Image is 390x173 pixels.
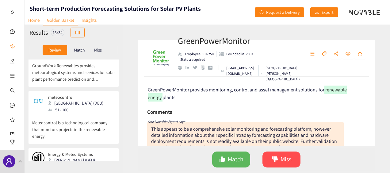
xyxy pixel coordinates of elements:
img: Snapshot of the company's website [32,95,44,107]
span: like [219,156,225,163]
a: google maps [201,65,208,70]
mark: renewable energy [148,86,347,102]
iframe: Chat Widget [290,107,390,173]
a: twitter [193,66,201,69]
li: Employees [178,51,216,57]
a: Insights [78,15,100,25]
span: download [315,10,319,15]
span: share-alt [334,51,338,57]
span: plants. [162,94,177,101]
span: edit [10,56,15,68]
a: crunchbase [208,66,216,70]
span: book [10,129,15,142]
p: GroundWork Renewables provides meteorological systems and services for solar plant performance pr... [32,56,115,83]
span: sound [10,41,15,53]
span: double-right [10,10,14,14]
p: Founded in: 2007 [226,51,253,57]
img: Snapshot of the company's website [32,152,44,164]
span: Request a Delivery [266,9,300,16]
li: Founded in year [216,51,256,57]
i: Your Novable Expert says [147,119,185,124]
p: meteocontrol [48,95,103,100]
img: Company Logo [149,46,173,71]
button: tag [319,49,330,59]
span: dislike [272,156,278,163]
span: unordered-list [10,71,15,83]
button: eye [342,49,354,59]
span: eye [346,51,350,57]
li: Status [178,57,205,62]
button: dislikeMiss [262,152,300,167]
h2: GreenPowerMonitor [178,35,280,47]
div: [GEOGRAPHIC_DATA][PERSON_NAME] ([GEOGRAPHIC_DATA]) [261,65,302,82]
div: [PERSON_NAME] (DEU) [48,157,99,163]
h1: Short-term Production Forecasting Solutions for Solar PV Plants [29,4,201,13]
p: Review [48,48,61,52]
span: trophy [10,137,15,149]
button: unordered-list [307,49,318,59]
p: Miss [94,48,102,52]
a: Home [25,15,43,25]
span: redo [259,10,264,15]
p: Employee: 101-250 [185,51,214,57]
button: downloadExport [310,7,338,17]
span: Miss [281,155,291,164]
div: [GEOGRAPHIC_DATA] (DEU) [48,100,107,106]
div: 51 - 100 [48,106,107,113]
p: Status: acquired [180,57,205,62]
span: user [6,158,13,165]
button: likeMatch [212,152,250,167]
div: This appears to be a comprehensive solar monitoring and forecasting platform, however detailed in... [151,126,337,157]
h2: Results [29,28,48,37]
h6: Comments [147,107,172,117]
button: redoRequest a Delivery [255,7,304,17]
span: tag [322,51,327,57]
p: Energy & Meteo Systems [48,152,95,157]
p: Match [74,48,85,52]
p: Meteocontrol is a technological company that monitors projects in the renewable energy. [32,113,115,140]
div: 13 / 34 [51,29,64,36]
a: linkedin [185,66,193,70]
span: unordered-list [310,51,315,57]
a: website [178,66,185,70]
span: Match [228,155,243,164]
p: [EMAIL_ADDRESS][DOMAIN_NAME] [226,65,256,76]
button: star [354,49,365,59]
span: star [357,51,362,57]
button: table [71,28,85,37]
a: Golden Basket [43,15,78,25]
span: GreenPowerMonitor provides monitoring, control and asset management solutions for [148,87,324,93]
span: table [75,30,80,35]
span: Export [322,9,334,16]
button: share-alt [331,49,342,59]
div: Widget de chat [290,107,390,173]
